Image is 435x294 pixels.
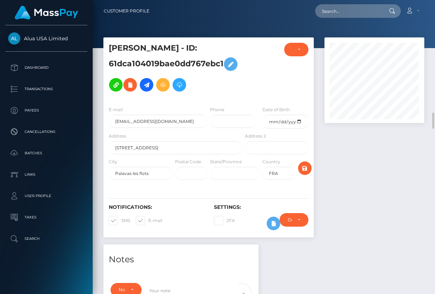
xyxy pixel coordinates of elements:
[5,144,87,162] a: Batches
[5,187,87,205] a: User Profile
[109,216,130,225] label: SMS
[8,84,85,94] p: Transactions
[245,133,266,139] label: Address 2
[210,159,242,165] label: State/Province
[5,59,87,77] a: Dashboard
[8,105,85,116] p: Payees
[136,216,162,225] label: E-mail
[109,253,253,266] h4: Notes
[8,32,20,45] img: Alua USA Limited
[8,212,85,223] p: Taxes
[5,80,87,98] a: Transactions
[214,204,308,210] h6: Settings:
[8,169,85,180] p: Links
[109,204,203,210] h6: Notifications:
[315,4,382,18] input: Search...
[109,159,117,165] label: City
[15,6,78,20] img: MassPay Logo
[262,159,280,165] label: Country
[5,166,87,184] a: Links
[140,78,153,92] a: Initiate Payout
[262,107,290,113] label: Date of Birth
[8,233,85,244] p: Search
[5,102,87,119] a: Payees
[8,62,85,73] p: Dashboard
[214,216,235,225] label: 2FA
[5,230,87,248] a: Search
[104,4,149,19] a: Customer Profile
[5,123,87,141] a: Cancellations
[109,133,126,139] label: Address
[175,159,201,165] label: Postal Code
[8,148,85,159] p: Batches
[119,287,125,293] div: Note Type
[280,213,308,227] button: Do not require
[210,107,224,113] label: Phone
[8,127,85,137] p: Cancellations
[109,107,123,113] label: E-mail
[284,43,308,56] button: ACTIVE
[109,43,238,95] h5: [PERSON_NAME] - ID: 61dca104019bae0dd767ebc1
[8,191,85,201] p: User Profile
[5,35,87,42] span: Alua USA Limited
[5,208,87,226] a: Taxes
[288,217,292,223] div: Do not require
